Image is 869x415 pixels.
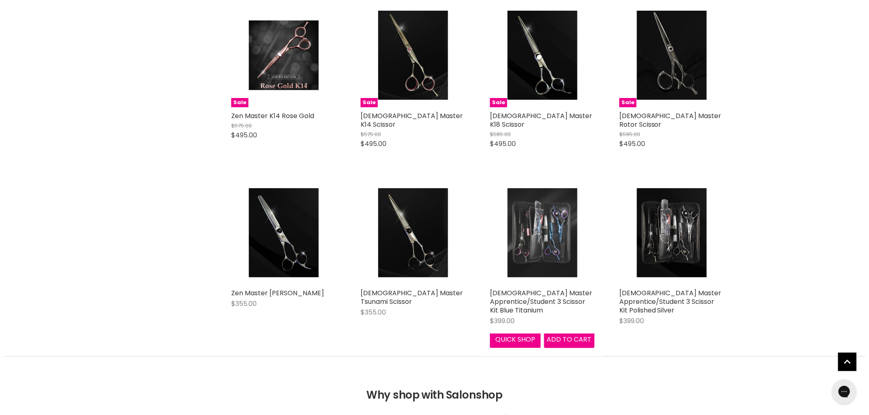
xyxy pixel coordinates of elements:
a: [DEMOGRAPHIC_DATA] Master K14 Scissor [361,111,463,129]
a: Back to top [838,353,857,371]
a: Zen Master K14 ScissorSale [361,3,465,107]
span: Sale [619,98,637,107]
span: $585.00 [490,130,511,138]
img: Zen Master Apprentice/Student 3 Scissor Kit Blue Titanium [508,180,577,285]
img: Zen Master K14 Rose Gold [249,3,319,107]
a: Zen Master Apprentice/Student 3 Scissor Kit Polished Silver [619,180,724,285]
span: $595.00 [619,130,640,138]
span: Sale [361,98,378,107]
h2: Why shop with Salonshop [4,356,865,414]
span: $495.00 [490,139,516,148]
span: $575.00 [361,130,381,138]
img: Zen Master Apprentice/Student 3 Scissor Kit Polished Silver [637,180,707,285]
img: Zen Master K14 Scissor [378,3,448,107]
img: Zen Master Tsunami Scissor [378,180,448,285]
button: Add to cart [544,332,595,348]
span: Sale [490,98,507,107]
span: Add to cart [547,335,592,344]
span: Sale [231,98,248,107]
span: $495.00 [619,139,645,148]
a: [DEMOGRAPHIC_DATA] Master Tsunami Scissor [361,289,463,307]
span: Back to top [838,353,857,374]
span: $575.00 [231,122,252,130]
iframe: Gorgias live chat messenger [828,376,861,407]
span: $355.00 [361,308,386,317]
a: Zen Master K18 ScissorSale [490,3,595,107]
a: Zen Master K14 Rose GoldSale [231,3,336,107]
a: Zen Master Tsunami Scissor [361,180,465,285]
a: [DEMOGRAPHIC_DATA] Master Apprentice/Student 3 Scissor Kit Blue Titanium [490,289,592,315]
img: Zen Master Tsunami Thinner [249,180,319,285]
span: $355.00 [231,299,257,309]
img: Zen Master Rotor Scissor [637,3,707,107]
a: Zen Master Apprentice/Student 3 Scissor Kit Blue Titanium [490,180,595,285]
span: $495.00 [361,139,386,148]
span: $399.00 [490,317,515,326]
a: [DEMOGRAPHIC_DATA] Master Rotor Scissor [619,111,722,129]
a: Zen Master [PERSON_NAME] [231,289,324,298]
button: Quick shop [490,332,541,348]
span: $399.00 [619,317,644,326]
a: [DEMOGRAPHIC_DATA] Master Apprentice/Student 3 Scissor Kit Polished Silver [619,289,722,315]
a: Zen Master Rotor ScissorSale [619,3,724,107]
img: Zen Master K18 Scissor [508,3,577,107]
a: Zen Master K14 Rose Gold [231,111,314,121]
a: Zen Master Tsunami Thinner [231,180,336,285]
span: $495.00 [231,130,257,140]
a: [DEMOGRAPHIC_DATA] Master K18 Scissor [490,111,592,129]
